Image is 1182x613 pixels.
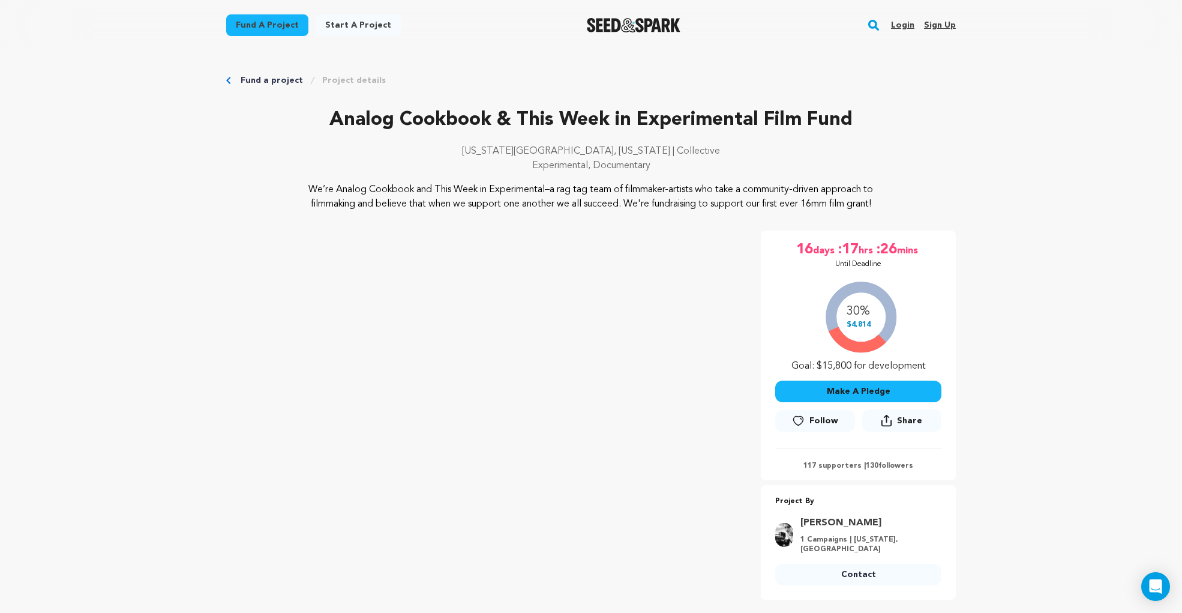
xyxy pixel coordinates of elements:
a: Start a project [316,14,401,36]
span: mins [897,240,920,259]
button: Make A Pledge [775,381,941,402]
a: Follow [775,410,854,432]
button: Share [862,409,941,432]
div: Open Intercom Messenger [1141,572,1170,601]
a: Login [891,16,914,35]
p: [US_STATE][GEOGRAPHIC_DATA], [US_STATE] | Collective [226,144,956,159]
a: Project details [322,74,386,86]
span: :17 [837,240,859,259]
span: 16 [796,240,813,259]
span: days [813,240,837,259]
a: Sign up [924,16,956,35]
span: Share [897,415,922,427]
a: Goto Kate Hinshaw profile [800,516,934,530]
p: 117 supporters | followers [775,461,941,471]
p: 1 Campaigns | [US_STATE], [GEOGRAPHIC_DATA] [800,535,934,554]
p: Until Deadline [835,259,881,269]
span: Follow [809,415,838,427]
p: We’re Analog Cookbook and This Week in Experimental–a rag tag team of filmmaker-artists who take ... [299,183,883,211]
a: Seed&Spark Homepage [587,18,681,32]
img: KatieRedScarlett.jpg [775,523,793,547]
span: hrs [859,240,875,259]
div: Breadcrumb [226,74,956,86]
p: Experimental, Documentary [226,159,956,173]
a: Fund a project [241,74,303,86]
span: 130 [866,462,878,470]
a: Fund a project [226,14,308,36]
a: Contact [775,564,941,585]
span: Share [862,409,941,436]
p: Project By [775,495,941,509]
p: Analog Cookbook & This Week in Experimental Film Fund [226,106,956,134]
span: :26 [875,240,897,259]
img: Seed&Spark Logo Dark Mode [587,18,681,32]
